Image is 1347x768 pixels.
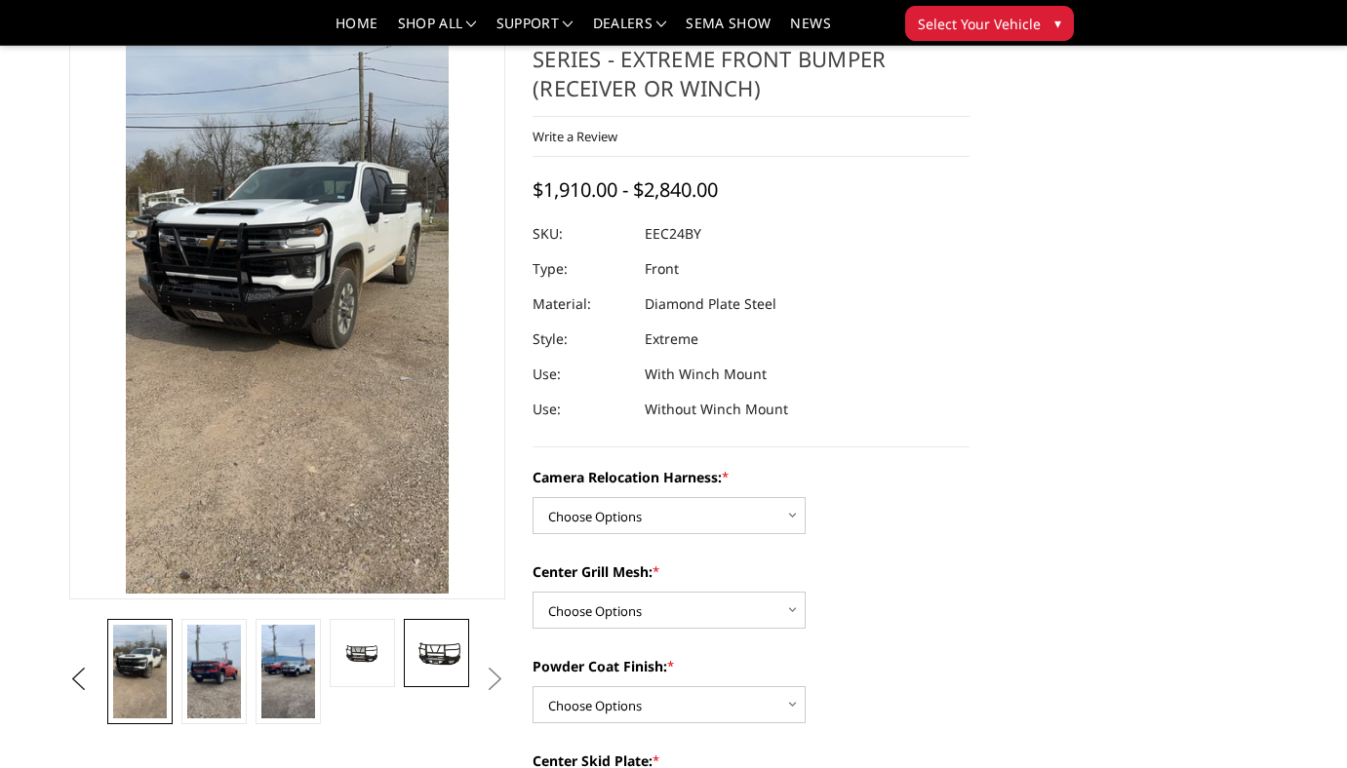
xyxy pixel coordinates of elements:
[905,6,1074,41] button: Select Your Vehicle
[533,357,630,392] dt: Use:
[645,287,776,322] dd: Diamond Plate Steel
[645,322,698,357] dd: Extreme
[533,128,617,145] a: Write a Review
[645,251,679,287] dd: Front
[533,287,630,322] dt: Material:
[187,625,240,718] img: 2024-2025 Chevrolet 2500-3500 - T2 Series - Extreme Front Bumper (receiver or winch)
[410,638,462,668] img: 2024-2025 Chevrolet 2500-3500 - T2 Series - Extreme Front Bumper (receiver or winch)
[1054,13,1061,33] span: ▾
[645,357,767,392] dd: With Winch Mount
[336,639,388,667] img: 2024-2025 Chevrolet 2500-3500 - T2 Series - Extreme Front Bumper (receiver or winch)
[533,322,630,357] dt: Style:
[533,561,970,582] label: Center Grill Mesh:
[261,625,314,718] img: 2024-2025 Chevrolet 2500-3500 - T2 Series - Extreme Front Bumper (receiver or winch)
[593,17,667,45] a: Dealers
[496,17,574,45] a: Support
[64,665,94,694] button: Previous
[533,656,970,676] label: Powder Coat Finish:
[533,251,630,287] dt: Type:
[918,14,1041,34] span: Select Your Vehicle
[533,216,630,251] dt: SKU:
[645,392,788,427] dd: Without Winch Mount
[336,17,377,45] a: Home
[481,665,510,694] button: Next
[645,216,701,251] dd: EEC24BY
[533,15,970,117] h1: [DATE]-[DATE] Chevrolet 2500-3500 - T2 Series - Extreme Front Bumper (receiver or winch)
[69,15,506,599] a: 2024-2025 Chevrolet 2500-3500 - T2 Series - Extreme Front Bumper (receiver or winch)
[790,17,830,45] a: News
[533,176,718,203] span: $1,910.00 - $2,840.00
[398,17,477,45] a: shop all
[113,625,166,718] img: 2024-2025 Chevrolet 2500-3500 - T2 Series - Extreme Front Bumper (receiver or winch)
[686,17,771,45] a: SEMA Show
[533,392,630,427] dt: Use:
[533,467,970,487] label: Camera Relocation Harness:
